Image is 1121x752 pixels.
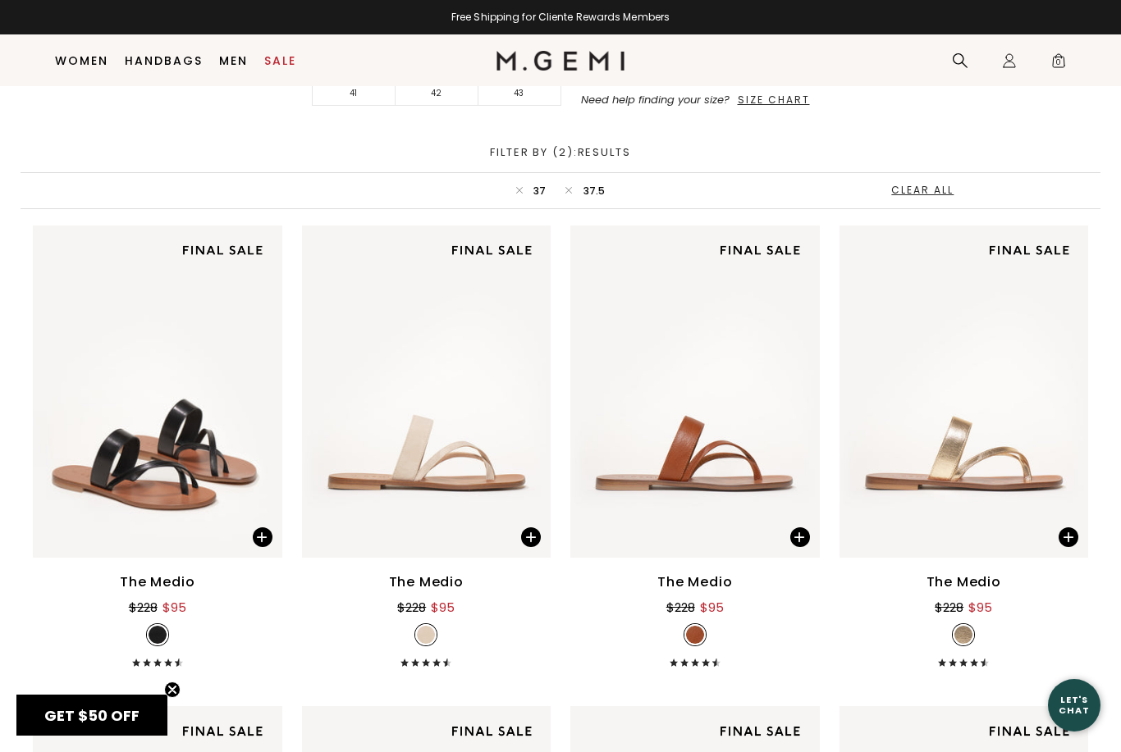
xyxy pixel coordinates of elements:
[935,598,963,618] div: $228
[1048,695,1100,715] div: Let's Chat
[33,226,282,667] a: The Medio$228$95
[33,226,282,558] img: The Medio
[927,572,1001,592] div: The Medio
[954,626,972,644] img: v_12701_SWATCH_50x.jpg
[149,626,167,644] img: v_11913_SWATCH_50x.jpg
[129,598,158,618] div: $228
[686,626,704,644] img: v_11914_SWATCH_50x.jpg
[162,598,186,618] div: $95
[442,235,542,266] img: final sale tag
[840,226,1089,558] img: The Medio
[979,716,1079,746] img: final sale tag
[478,82,561,106] li: 43
[891,185,962,196] div: Clear All
[172,716,272,746] img: final sale tag
[738,93,810,107] span: Size Chart
[840,226,1089,667] a: The Medio$228$95
[431,598,455,618] div: $95
[417,626,435,644] img: v_11915_SWATCH_50x.jpg
[302,226,551,667] a: The Medio$228$95
[396,82,478,106] li: 42
[44,705,140,726] span: GET $50 OFF
[496,51,625,71] img: M.Gemi
[506,171,556,210] button: 37
[979,235,1079,266] img: final sale tag
[389,572,464,592] div: The Medio
[570,226,820,558] img: The Medio
[264,54,296,67] a: Sale
[561,94,810,106] li: Need help finding your size?
[55,54,108,67] a: Women
[968,598,992,618] div: $95
[700,598,724,618] div: $95
[16,695,167,736] div: GET $50 OFFClose teaser
[397,598,426,618] div: $228
[120,572,194,592] div: The Medio
[164,681,181,698] button: Close teaser
[556,171,615,210] button: 37.5
[21,147,1100,158] div: Filter By (2) : Results
[442,716,542,746] img: final sale tag
[666,598,695,618] div: $228
[657,572,732,592] div: The Medio
[710,716,810,746] img: final sale tag
[172,235,272,266] img: final sale tag
[570,226,820,667] a: The Medio$228$95
[125,54,203,67] a: Handbags
[710,235,810,266] img: final sale tag
[313,82,396,106] li: 41
[302,226,551,558] img: The Medio
[219,54,248,67] a: Men
[1050,56,1067,72] span: 0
